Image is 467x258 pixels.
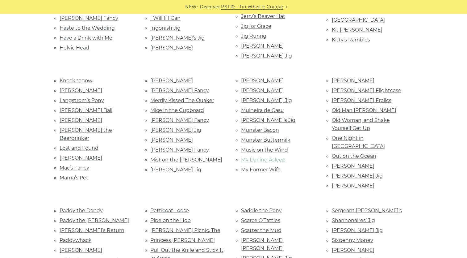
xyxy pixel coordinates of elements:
a: [PERSON_NAME] Picnic. The [150,227,220,233]
a: Petticoat Loose [150,208,189,213]
a: [GEOGRAPHIC_DATA] [332,17,385,23]
a: [PERSON_NAME] [332,78,374,84]
a: Munster Bacon [241,127,279,133]
a: [PERSON_NAME] Frolics [332,97,391,103]
a: [PERSON_NAME] [332,163,374,169]
a: [PERSON_NAME] the Beerdrinker [60,127,112,141]
a: Scarce O’Tatties [241,217,280,223]
a: Knocknagow [60,78,92,84]
a: Jig Runrig [241,33,266,39]
a: Jerry’s Beaver Hat [241,13,285,19]
a: Kit [PERSON_NAME] [332,27,382,33]
a: Sixpenny Money [332,237,373,243]
span: Discover [200,3,220,11]
a: Langstrom’s Pony [60,97,104,103]
a: Princess [PERSON_NAME] [150,237,215,243]
a: Jig for Grace [241,23,271,29]
a: [PERSON_NAME] Jig [332,173,383,179]
a: [PERSON_NAME] [60,88,102,93]
a: [PERSON_NAME] Fancy [150,147,209,153]
a: Paddywhack [60,237,92,243]
a: [PERSON_NAME]’s Jig [241,117,295,123]
a: [PERSON_NAME] Jig [241,53,292,59]
a: [PERSON_NAME] [332,183,374,189]
a: [PERSON_NAME] [PERSON_NAME] [241,237,284,251]
a: Muineira de Casu [241,107,284,113]
a: [PERSON_NAME]’s Jig [150,35,205,41]
a: Out on the Ocean [332,153,376,159]
a: Paddy the [PERSON_NAME] [60,217,129,223]
a: My Former Wife [241,167,281,173]
a: PST10 - Tin Whistle Course [221,3,283,11]
a: Haste to the Wedding [60,25,115,31]
a: Kitty’s Rambles [332,37,370,43]
a: [PERSON_NAME] [60,117,102,123]
a: [PERSON_NAME] [150,78,193,84]
a: Old Woman, and Shake Yourself Get Up [332,117,390,131]
a: Have a Drink with Me [60,35,112,41]
a: [PERSON_NAME] Fancy [150,117,209,123]
a: Sergeant [PERSON_NAME]’s [332,208,402,213]
a: [PERSON_NAME] [241,88,284,93]
a: One Night in [GEOGRAPHIC_DATA] [332,135,385,149]
a: Old Man [PERSON_NAME] [332,107,396,113]
span: NEW: [185,3,198,11]
a: [PERSON_NAME] [241,78,284,84]
a: [PERSON_NAME] [60,247,102,253]
a: [PERSON_NAME] Jig [241,97,292,103]
a: [PERSON_NAME] Jig [150,167,201,173]
a: Mice in the Cupboard [150,107,204,113]
a: Pipe on the Hob [150,217,191,223]
a: [PERSON_NAME] Fancy [150,88,209,93]
a: Shannonaires’ Jig [332,217,375,223]
a: [PERSON_NAME] [60,155,102,161]
a: [PERSON_NAME] [150,137,193,143]
a: Mist on the [PERSON_NAME] [150,157,222,163]
a: [PERSON_NAME] Flightcase [332,88,401,93]
a: [PERSON_NAME] [241,43,284,49]
a: [PERSON_NAME] Ball [60,107,112,113]
a: [PERSON_NAME] Jig [150,127,201,133]
a: My Darling Asleep [241,157,286,163]
a: Ingonish Jig [150,25,181,31]
a: [PERSON_NAME]’s Return [60,227,124,233]
a: Mac’s Fancy [60,165,89,171]
a: [PERSON_NAME] [332,247,374,253]
a: Munster Buttermilk [241,137,290,143]
a: Scatter the Mud [241,227,281,233]
a: I Will If I Can [150,15,181,21]
a: Music on the Wind [241,147,288,153]
a: Mama’s Pet [60,175,88,181]
a: Lost and Found [60,145,98,151]
a: [PERSON_NAME] [150,45,193,51]
a: Helvic Head [60,45,89,51]
a: [PERSON_NAME] Fancy [60,15,118,21]
a: Paddy the Dandy [60,208,103,213]
a: Saddle the Pony [241,208,282,213]
a: Merrily Kissed The Quaker [150,97,214,103]
a: [PERSON_NAME] Jig [332,227,383,233]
